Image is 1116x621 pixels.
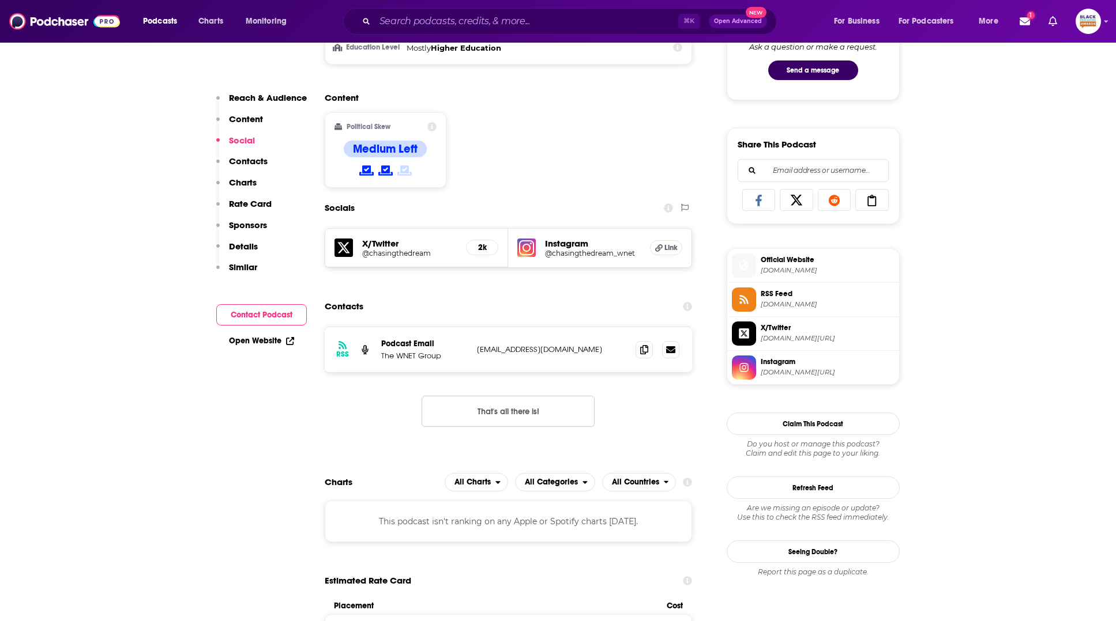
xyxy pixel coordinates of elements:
[747,160,879,181] input: Email address or username...
[229,177,257,188] p: Charts
[325,296,363,317] h2: Contacts
[216,219,267,241] button: Sponsors
[742,189,776,211] a: Share on Facebook
[709,14,767,28] button: Open AdvancedNew
[229,198,272,209] p: Rate Card
[855,189,889,211] a: Copy Link
[191,12,230,31] a: Charts
[216,177,257,198] button: Charts
[216,113,263,135] button: Content
[216,198,272,219] button: Rate Card
[971,12,1013,31] button: open menu
[761,300,895,309] span: feeds.megaphone.fm
[891,12,971,31] button: open menu
[216,156,268,177] button: Contacts
[1015,12,1035,31] a: Show notifications dropdown
[325,501,693,542] div: This podcast isn't ranking on any Apple or Spotify charts [DATE].
[198,13,223,29] span: Charts
[834,13,880,29] span: For Business
[354,8,788,35] div: Search podcasts, credits, & more...
[216,262,257,283] button: Similar
[229,135,255,146] p: Social
[445,473,508,491] h2: Platforms
[732,321,895,346] a: X/Twitter[DOMAIN_NAME][URL]
[229,156,268,166] p: Contacts
[602,473,677,491] h2: Countries
[826,12,894,31] button: open menu
[334,601,657,611] span: Placement
[325,92,683,103] h2: Content
[336,350,349,359] h3: RSS
[229,92,307,103] p: Reach & Audience
[477,344,627,354] p: [EMAIL_ADDRESS][DOMAIN_NAME]
[761,323,895,333] span: X/Twitter
[325,570,411,592] span: Estimated Rate Card
[664,243,678,252] span: Link
[246,13,287,29] span: Monitoring
[325,197,355,219] h2: Socials
[445,473,508,491] button: open menu
[727,440,900,458] div: Claim and edit this page to your liking.
[216,304,307,325] button: Contact Podcast
[476,243,489,252] h5: 2k
[761,266,895,275] span: pbs.org
[732,287,895,312] a: RSS Feed[DOMAIN_NAME]
[732,253,895,278] a: Official Website[DOMAIN_NAME]
[454,478,491,486] span: All Charts
[727,540,900,563] a: Seeing Double?
[818,189,851,211] a: Share on Reddit
[678,14,700,29] span: ⌘ K
[738,139,816,150] h3: Share This Podcast
[761,289,895,299] span: RSS Feed
[746,7,766,18] span: New
[229,262,257,272] p: Similar
[602,473,677,491] button: open menu
[216,135,255,156] button: Social
[1044,12,1062,31] a: Show notifications dropdown
[375,12,678,31] input: Search podcasts, credits, & more...
[229,336,294,346] a: Open Website
[727,567,900,577] div: Report this page as a duplicate.
[335,44,402,51] h3: Education Level
[761,334,895,343] span: twitter.com/chasingthedream
[143,13,177,29] span: Podcasts
[545,249,641,258] a: @chasingthedream_wnet
[732,355,895,380] a: Instagram[DOMAIN_NAME][URL]
[229,219,267,230] p: Sponsors
[727,476,900,499] button: Refresh Feed
[727,412,900,435] button: Claim This Podcast
[899,13,954,29] span: For Podcasters
[525,478,578,486] span: All Categories
[545,238,641,249] h5: Instagram
[761,368,895,377] span: instagram.com/chasingthedream_wnet
[1076,9,1101,34] span: Logged in as blackpodcastingawards
[216,241,258,262] button: Details
[362,238,457,249] h5: X/Twitter
[727,503,900,522] div: Are we missing an episode or update? Use this to check the RSS feed immediately.
[135,12,192,31] button: open menu
[1076,9,1101,34] img: User Profile
[1027,12,1035,19] span: 1
[749,42,877,51] div: Ask a question or make a request.
[780,189,813,211] a: Share on X/Twitter
[229,241,258,252] p: Details
[650,240,682,255] a: Link
[515,473,595,491] button: open menu
[362,249,457,258] a: @chasingthedream
[353,142,418,156] h4: Medium Left
[325,476,352,487] h2: Charts
[612,478,659,486] span: All Countries
[768,60,858,80] button: Send a message
[727,440,900,449] span: Do you host or manage this podcast?
[238,12,302,31] button: open menu
[979,13,998,29] span: More
[381,351,468,361] p: The WNET Group
[229,113,263,124] p: Content
[216,92,307,113] button: Reach & Audience
[667,601,683,611] span: Cost
[761,357,895,367] span: Instagram
[517,238,536,257] img: iconImage
[714,18,762,24] span: Open Advanced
